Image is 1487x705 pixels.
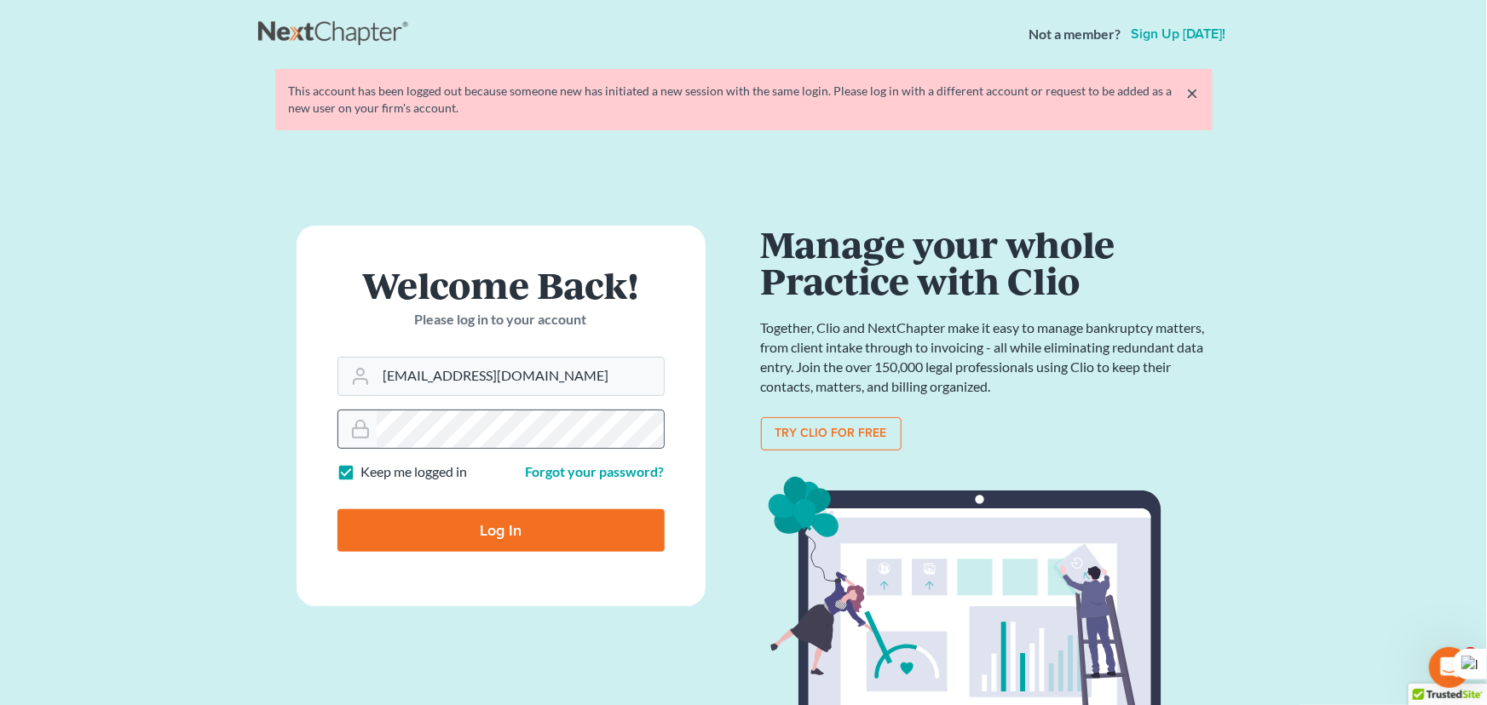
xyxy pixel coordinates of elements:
[761,318,1213,396] p: Together, Clio and NextChapter make it easy to manage bankruptcy matters, from client intake thro...
[1429,647,1470,688] iframe: Intercom live chat
[289,83,1199,117] div: This account has been logged out because someone new has initiated a new session with the same lo...
[337,509,665,552] input: Log In
[761,226,1213,298] h1: Manage your whole Practice with Clio
[1029,25,1121,44] strong: Not a member?
[337,310,665,330] p: Please log in to your account
[337,267,665,303] h1: Welcome Back!
[1464,647,1478,661] span: 3
[377,358,664,395] input: Email Address
[761,417,902,451] a: Try clio for free
[361,462,468,482] label: Keep me logged in
[526,463,665,479] a: Forgot your password?
[1187,83,1199,103] a: ×
[1128,27,1230,41] a: Sign up [DATE]!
